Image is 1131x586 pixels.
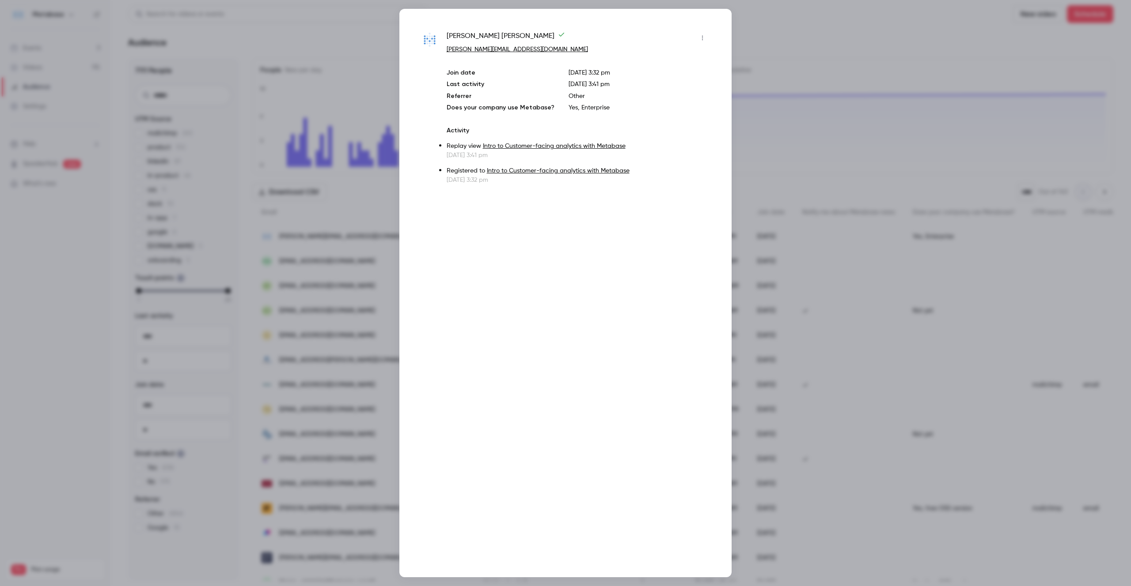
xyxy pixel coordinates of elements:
[447,46,588,53] a: [PERSON_NAME][EMAIL_ADDRESS][DOMAIN_NAME]
[569,68,710,77] p: [DATE] 3:32 pm
[447,31,565,45] span: [PERSON_NAME] [PERSON_NAME]
[487,168,630,174] a: Intro to Customer-facing analytics with Metabase
[447,103,554,112] p: Does your company use Metabase?
[447,151,710,160] p: [DATE] 3:41 pm
[447,68,554,77] p: Join date
[447,126,710,135] p: Activity
[447,176,710,184] p: [DATE] 3:32 pm
[569,92,710,101] p: Other
[447,142,710,151] p: Replay view
[483,143,626,149] a: Intro to Customer-facing analytics with Metabase
[447,166,710,176] p: Registered to
[569,81,610,87] span: [DATE] 3:41 pm
[569,103,710,112] p: Yes, Enterprise
[421,32,438,48] img: metabase.com
[447,92,554,101] p: Referrer
[447,80,554,89] p: Last activity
